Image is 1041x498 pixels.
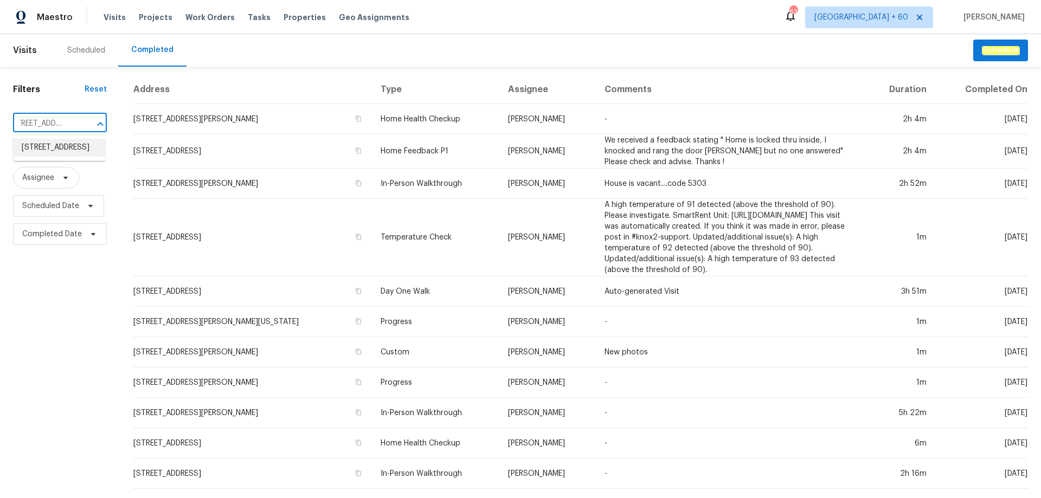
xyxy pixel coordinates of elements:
[596,276,864,307] td: Auto-generated Visit
[372,458,500,489] td: In-Person Walkthrough
[596,75,864,104] th: Comments
[596,169,864,199] td: House is vacant....code 5303
[499,398,596,428] td: [PERSON_NAME]
[133,104,372,134] td: [STREET_ADDRESS][PERSON_NAME]
[13,115,76,132] input: Search for an address...
[185,12,235,23] span: Work Orders
[372,75,500,104] th: Type
[596,307,864,337] td: -
[935,337,1028,367] td: [DATE]
[864,337,935,367] td: 1m
[133,199,372,276] td: [STREET_ADDRESS]
[935,169,1028,199] td: [DATE]
[133,169,372,199] td: [STREET_ADDRESS][PERSON_NAME]
[133,337,372,367] td: [STREET_ADDRESS][PERSON_NAME]
[372,104,500,134] td: Home Health Checkup
[959,12,1025,23] span: [PERSON_NAME]
[935,458,1028,489] td: [DATE]
[133,307,372,337] td: [STREET_ADDRESS][PERSON_NAME][US_STATE]
[864,307,935,337] td: 1m
[354,146,363,156] button: Copy Address
[935,104,1028,134] td: [DATE]
[499,276,596,307] td: [PERSON_NAME]
[935,428,1028,458] td: [DATE]
[372,398,500,428] td: In-Person Walkthrough
[372,367,500,398] td: Progress
[133,398,372,428] td: [STREET_ADDRESS][PERSON_NAME]
[354,232,363,242] button: Copy Address
[499,307,596,337] td: [PERSON_NAME]
[499,134,596,169] td: [PERSON_NAME]
[372,134,500,169] td: Home Feedback P1
[864,134,935,169] td: 2h 4m
[499,458,596,489] td: [PERSON_NAME]
[864,458,935,489] td: 2h 16m
[935,398,1028,428] td: [DATE]
[499,104,596,134] td: [PERSON_NAME]
[596,367,864,398] td: -
[22,201,79,211] span: Scheduled Date
[596,134,864,169] td: We received a feedback stating " Home is locked thru inside, I knocked and rang the door [PERSON_...
[789,7,797,17] div: 634
[354,377,363,387] button: Copy Address
[935,307,1028,337] td: [DATE]
[864,199,935,276] td: 1m
[372,276,500,307] td: Day One Walk
[133,367,372,398] td: [STREET_ADDRESS][PERSON_NAME]
[372,307,500,337] td: Progress
[133,276,372,307] td: [STREET_ADDRESS]
[354,114,363,124] button: Copy Address
[864,398,935,428] td: 5h 22m
[133,458,372,489] td: [STREET_ADDRESS]
[339,12,409,23] span: Geo Assignments
[596,104,864,134] td: -
[499,75,596,104] th: Assignee
[354,468,363,478] button: Copy Address
[973,40,1028,62] button: Schedule
[13,139,105,157] li: [STREET_ADDRESS]
[85,84,107,95] div: Reset
[354,438,363,448] button: Copy Address
[131,44,173,55] div: Completed
[814,12,908,23] span: [GEOGRAPHIC_DATA] + 60
[372,169,500,199] td: In-Person Walkthrough
[596,199,864,276] td: A high temperature of 91 detected (above the threshold of 90). Please investigate. SmartRent Unit...
[499,367,596,398] td: [PERSON_NAME]
[596,458,864,489] td: -
[935,134,1028,169] td: [DATE]
[354,178,363,188] button: Copy Address
[67,45,105,56] div: Scheduled
[864,276,935,307] td: 3h 51m
[354,286,363,296] button: Copy Address
[284,12,326,23] span: Properties
[864,367,935,398] td: 1m
[864,169,935,199] td: 2h 52m
[139,12,172,23] span: Projects
[864,104,935,134] td: 2h 4m
[864,428,935,458] td: 6m
[935,276,1028,307] td: [DATE]
[596,337,864,367] td: New photos
[133,428,372,458] td: [STREET_ADDRESS]
[354,408,363,417] button: Copy Address
[499,199,596,276] td: [PERSON_NAME]
[499,428,596,458] td: [PERSON_NAME]
[22,172,54,183] span: Assignee
[22,229,82,240] span: Completed Date
[372,428,500,458] td: Home Health Checkup
[982,46,1019,55] em: Schedule
[13,38,37,62] span: Visits
[13,84,85,95] h1: Filters
[248,14,271,21] span: Tasks
[596,398,864,428] td: -
[372,199,500,276] td: Temperature Check
[596,428,864,458] td: -
[372,337,500,367] td: Custom
[37,12,73,23] span: Maestro
[133,134,372,169] td: [STREET_ADDRESS]
[499,337,596,367] td: [PERSON_NAME]
[104,12,126,23] span: Visits
[864,75,935,104] th: Duration
[93,117,108,132] button: Close
[499,169,596,199] td: [PERSON_NAME]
